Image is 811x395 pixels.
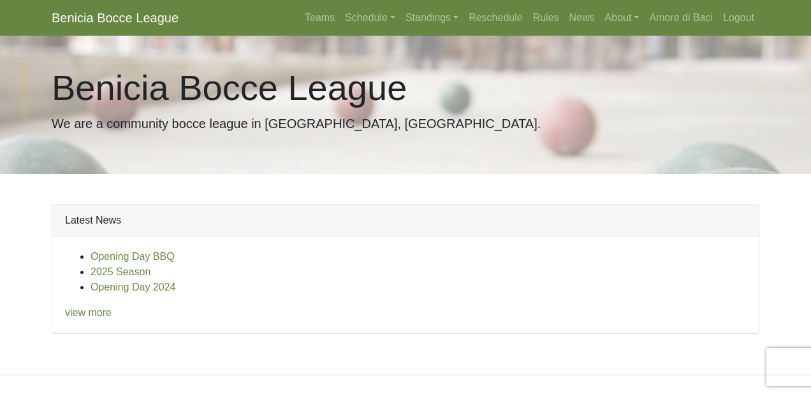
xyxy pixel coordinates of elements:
[91,282,175,292] a: Opening Day 2024
[300,5,340,31] a: Teams
[464,5,528,31] a: Reschedule
[644,5,718,31] a: Amore di Baci
[400,5,464,31] a: Standings
[52,114,759,133] p: We are a community bocce league in [GEOGRAPHIC_DATA], [GEOGRAPHIC_DATA].
[718,5,759,31] a: Logout
[91,266,150,277] a: 2025 Season
[52,66,759,109] h1: Benicia Bocce League
[528,5,564,31] a: Rules
[564,5,600,31] a: News
[52,5,179,31] a: Benicia Bocce League
[340,5,400,31] a: Schedule
[600,5,645,31] a: About
[65,307,112,318] a: view more
[52,205,759,236] div: Latest News
[91,251,175,262] a: Opening Day BBQ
